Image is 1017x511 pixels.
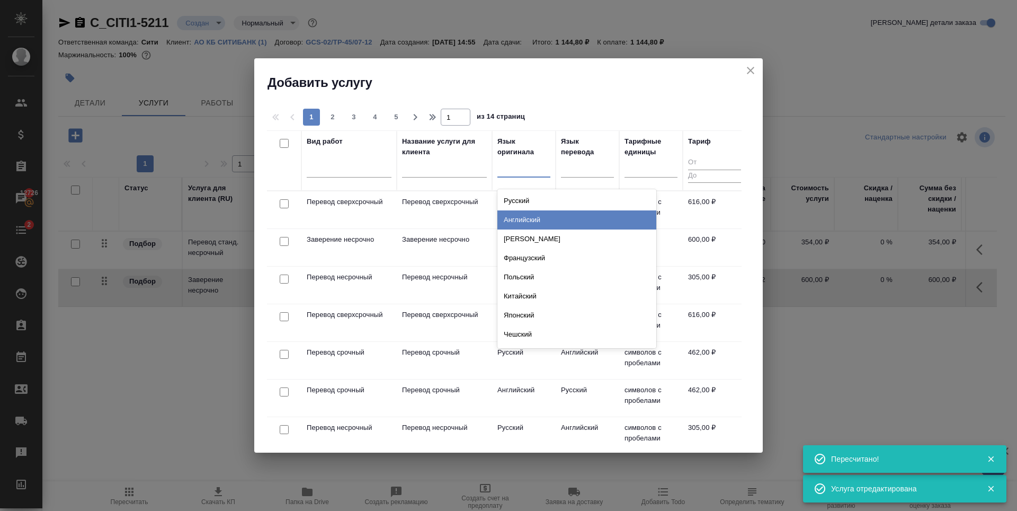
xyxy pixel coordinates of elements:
[492,191,556,228] td: Русский
[492,380,556,417] td: Английский
[492,304,556,341] td: Английский
[492,417,556,454] td: Русский
[556,342,619,379] td: Английский
[402,347,487,358] p: Перевод срочный
[683,191,746,228] td: 616,00 ₽
[619,417,683,454] td: символов с пробелами
[367,109,383,126] button: 4
[497,287,656,306] div: Китайский
[743,63,759,78] button: close
[556,380,619,417] td: Русский
[492,229,556,266] td: Не указан
[497,210,656,230] div: Английский
[267,74,763,91] h2: Добавить услугу
[619,380,683,417] td: символов с пробелами
[307,347,391,358] p: Перевод срочный
[497,249,656,268] div: Французский
[345,109,362,126] button: 3
[625,136,677,157] div: Тарифные единицы
[307,234,391,245] p: Заверение несрочно
[683,417,746,454] td: 305,00 ₽
[307,422,391,433] p: Перевод несрочный
[683,342,746,379] td: 462,00 ₽
[688,170,741,183] input: До
[402,385,487,395] p: Перевод срочный
[345,112,362,122] span: 3
[980,454,1002,464] button: Закрыть
[402,136,487,157] div: Название услуги для клиента
[307,197,391,207] p: Перевод сверхсрочный
[402,272,487,283] p: Перевод несрочный
[497,191,656,210] div: Русский
[497,325,656,344] div: Чешский
[497,230,656,249] div: [PERSON_NAME]
[683,267,746,304] td: 305,00 ₽
[402,234,487,245] p: Заверение несрочно
[683,229,746,266] td: 600,00 ₽
[497,136,550,157] div: Язык оригинала
[388,112,405,122] span: 5
[307,385,391,395] p: Перевод срочный
[556,417,619,454] td: Английский
[831,483,971,494] div: Услуга отредактирована
[477,110,525,126] span: из 14 страниц
[388,109,405,126] button: 5
[492,267,556,304] td: Английский
[683,380,746,417] td: 462,00 ₽
[402,197,487,207] p: Перевод сверхсрочный
[307,136,343,147] div: Вид работ
[367,112,383,122] span: 4
[324,112,341,122] span: 2
[561,136,614,157] div: Язык перевода
[307,272,391,283] p: Перевод несрочный
[402,310,487,320] p: Перевод сверхсрочный
[307,310,391,320] p: Перевод сверхсрочный
[980,484,1002,494] button: Закрыть
[497,268,656,287] div: Польский
[402,422,487,433] p: Перевод несрочный
[492,342,556,379] td: Русский
[619,342,683,379] td: символов с пробелами
[688,136,711,147] div: Тариф
[497,306,656,325] div: Японский
[831,454,971,464] div: Пересчитано!
[683,304,746,341] td: 616,00 ₽
[497,344,656,363] div: Сербский
[324,109,341,126] button: 2
[688,156,741,170] input: От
